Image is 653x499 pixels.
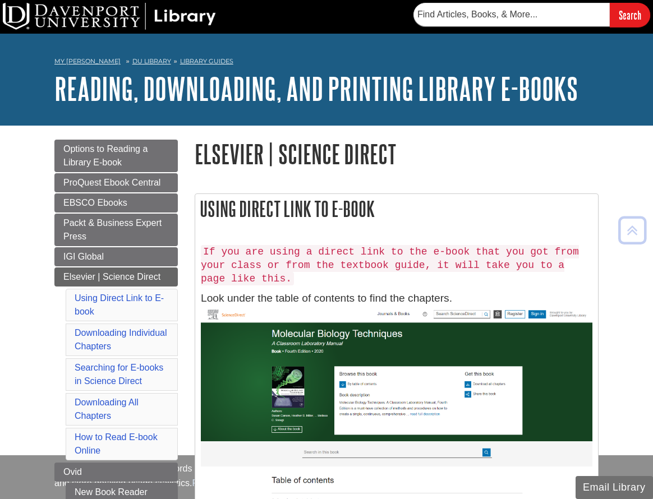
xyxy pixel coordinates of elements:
[201,245,579,285] code: If you are using a direct link to the e-book that you got from your class or from the textbook gu...
[75,328,167,351] a: Downloading Individual Chapters
[610,3,650,27] input: Search
[413,3,650,27] form: Searches DU Library's articles, books, and more
[63,218,162,241] span: Packt & Business Expert Press
[576,476,653,499] button: Email Library
[75,363,163,386] a: Searching for E-books in Science Direct
[54,247,178,266] a: IGI Global
[63,178,160,187] span: ProQuest Ebook Central
[614,223,650,238] a: Back to Top
[75,398,139,421] a: Downloading All Chapters
[54,71,578,106] a: Reading, Downloading, and Printing Library E-books
[63,198,127,207] span: EBSCO Ebooks
[413,3,610,26] input: Find Articles, Books, & More...
[195,140,599,168] h1: Elsevier | Science Direct
[180,57,233,65] a: Library Guides
[132,57,171,65] a: DU Library
[63,252,104,261] span: IGI Global
[63,144,148,167] span: Options to Reading a Library E-book
[54,214,178,246] a: Packt & Business Expert Press
[63,467,82,477] span: Ovid
[54,57,121,66] a: My [PERSON_NAME]
[75,293,164,316] a: Using Direct Link to E-book
[54,267,178,287] a: Elsevier | Science Direct
[63,272,160,281] span: Elsevier | Science Direct
[3,3,216,30] img: DU Library
[54,54,599,72] nav: breadcrumb
[54,173,178,192] a: ProQuest Ebook Central
[54,193,178,212] a: EBSCO Ebooks
[54,140,178,172] a: Options to Reading a Library E-book
[54,463,178,482] a: Ovid
[75,432,158,455] a: How to Read E-book Online
[195,194,598,224] h2: Using Direct Link to E-book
